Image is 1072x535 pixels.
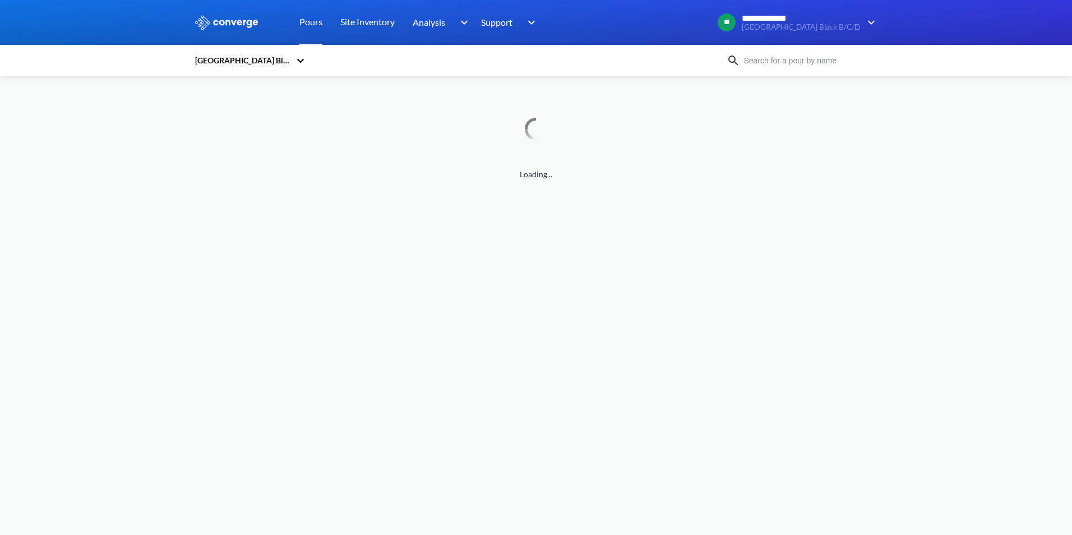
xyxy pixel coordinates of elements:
img: downArrow.svg [860,16,878,29]
img: downArrow.svg [453,16,471,29]
span: [GEOGRAPHIC_DATA] Black B/C/D [742,23,860,31]
img: logo_ewhite.svg [194,15,259,30]
span: Analysis [413,15,445,29]
img: downArrow.svg [520,16,538,29]
span: Loading... [194,168,878,181]
div: [GEOGRAPHIC_DATA] Black B/C/D [194,54,290,67]
img: icon-search.svg [727,54,740,67]
span: Support [481,15,512,29]
input: Search for a pour by name [740,54,876,67]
